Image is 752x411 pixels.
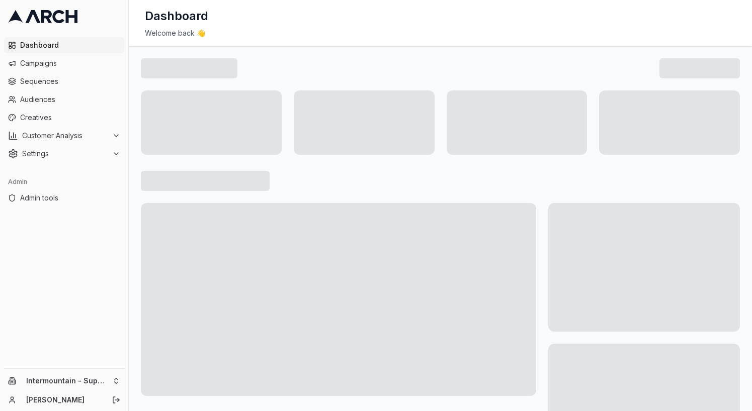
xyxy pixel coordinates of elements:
span: Audiences [20,94,120,105]
a: Admin tools [4,190,124,206]
a: Dashboard [4,37,124,53]
button: Customer Analysis [4,128,124,144]
span: Admin tools [20,193,120,203]
a: Creatives [4,110,124,126]
button: Settings [4,146,124,162]
span: Customer Analysis [22,131,108,141]
button: Log out [109,393,123,407]
span: Intermountain - Superior Water & Air [26,376,108,385]
h1: Dashboard [145,8,208,24]
button: Intermountain - Superior Water & Air [4,373,124,389]
a: Campaigns [4,55,124,71]
a: [PERSON_NAME] [26,395,101,405]
a: Sequences [4,73,124,89]
span: Sequences [20,76,120,86]
span: Dashboard [20,40,120,50]
a: Audiences [4,91,124,108]
div: Admin [4,174,124,190]
div: Welcome back 👋 [145,28,736,38]
span: Creatives [20,113,120,123]
span: Settings [22,149,108,159]
span: Campaigns [20,58,120,68]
